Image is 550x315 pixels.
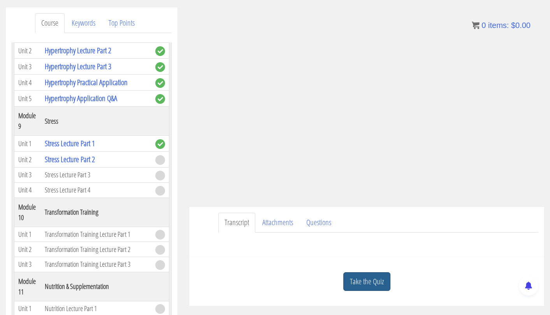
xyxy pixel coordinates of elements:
th: Module 9 [14,107,41,136]
td: Transformation Training Lecture Part 1 [41,227,151,242]
td: Unit 3 [14,168,41,183]
td: Unit 4 [14,182,41,198]
td: Unit 5 [14,91,41,107]
td: Transformation Training Lecture Part 3 [41,257,151,272]
td: Unit 4 [14,75,41,91]
td: Unit 3 [14,257,41,272]
a: Questions [300,213,337,233]
td: Unit 1 [14,136,41,152]
span: items: [488,21,509,30]
bdi: 0.00 [511,21,531,30]
img: icon11.png [472,21,480,29]
th: Nutrition & Supplementation [41,272,151,301]
a: 0 items: $0.00 [472,21,531,30]
a: Top Points [102,13,141,33]
a: Stress Lecture Part 1 [45,138,95,149]
td: Stress Lecture Part 3 [41,168,151,183]
td: Unit 1 [14,227,41,242]
td: Unit 2 [14,43,41,59]
td: Stress Lecture Part 4 [41,182,151,198]
span: complete [155,94,165,104]
td: Unit 2 [14,242,41,257]
a: Attachments [256,213,299,233]
span: $ [511,21,515,30]
td: Unit 2 [14,152,41,168]
a: Hypertrophy Lecture Part 2 [45,45,111,56]
a: Hypertrophy Application Q&A [45,93,117,103]
th: Module 10 [14,198,41,227]
a: Hypertrophy Lecture Part 3 [45,61,111,72]
a: Course [35,13,65,33]
a: Keywords [65,13,102,33]
a: Hypertrophy Practical Application [45,77,128,87]
span: complete [155,139,165,149]
td: Transformation Training Lecture Part 2 [41,242,151,257]
a: Transcript [218,213,255,233]
span: complete [155,62,165,72]
th: Transformation Training [41,198,151,227]
th: Module 11 [14,272,41,301]
a: Stress Lecture Part 2 [45,154,95,164]
a: Take the Quiz [343,272,390,291]
span: 0 [481,21,486,30]
th: Stress [41,107,151,136]
span: complete [155,78,165,88]
span: complete [155,46,165,56]
td: Unit 3 [14,59,41,75]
